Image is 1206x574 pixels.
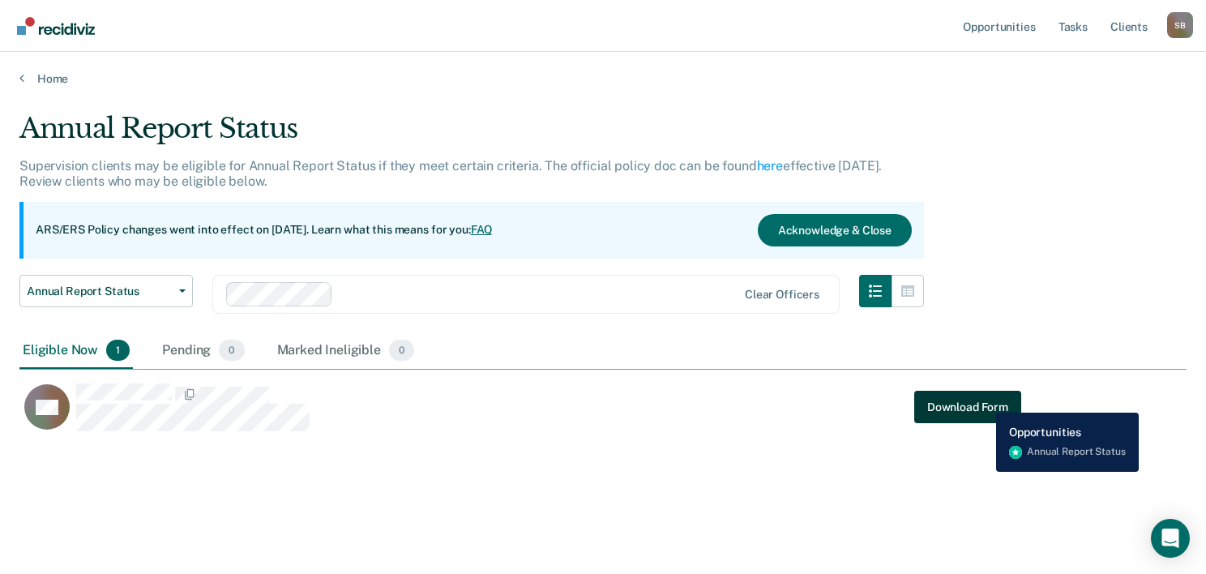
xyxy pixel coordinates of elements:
[159,333,247,369] div: Pending0
[19,333,133,369] div: Eligible Now1
[1167,12,1193,38] button: Profile dropdown button
[274,333,418,369] div: Marked Ineligible0
[471,223,494,236] a: FAQ
[1151,519,1190,558] div: Open Intercom Messenger
[758,214,912,246] button: Acknowledge & Close
[106,340,130,361] span: 1
[19,158,882,189] p: Supervision clients may be eligible for Annual Report Status if they meet certain criteria. The o...
[19,383,1041,448] div: CaseloadOpportunityCell-03397858
[19,112,924,158] div: Annual Report Status
[17,17,95,35] img: Recidiviz
[745,288,819,302] div: Clear officers
[36,222,493,238] p: ARS/ERS Policy changes went into effect on [DATE]. Learn what this means for you:
[757,158,783,173] a: here
[389,340,414,361] span: 0
[19,71,1187,86] a: Home
[27,285,173,298] span: Annual Report Status
[19,275,193,307] button: Annual Report Status
[1167,12,1193,38] div: S B
[219,340,244,361] span: 0
[914,391,1021,423] a: Navigate to form link
[914,391,1021,423] button: Download Form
